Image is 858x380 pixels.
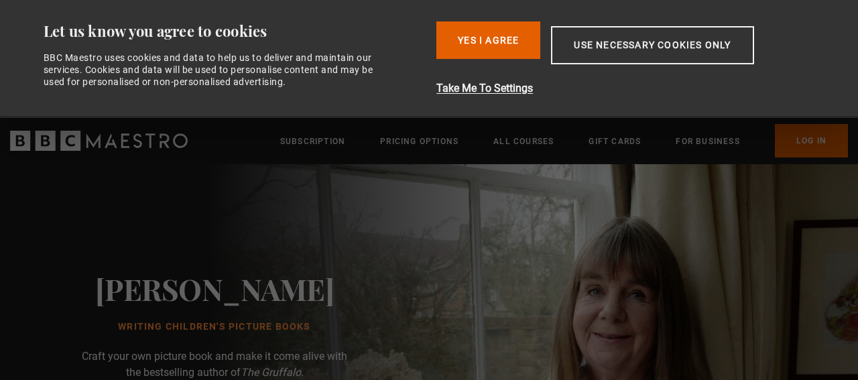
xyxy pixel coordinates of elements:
[676,135,739,148] a: For business
[551,26,753,64] button: Use necessary cookies only
[44,52,388,88] div: BBC Maestro uses cookies and data to help us to deliver and maintain our services. Cookies and da...
[44,21,426,41] div: Let us know you agree to cookies
[280,135,345,148] a: Subscription
[380,135,458,148] a: Pricing Options
[493,135,554,148] a: All Courses
[10,131,188,151] svg: BBC Maestro
[280,124,848,157] nav: Primary
[775,124,848,157] a: Log In
[95,322,334,332] h1: Writing Children's Picture Books
[436,80,824,97] button: Take Me To Settings
[589,135,641,148] a: Gift Cards
[436,21,540,59] button: Yes I Agree
[95,271,334,306] h2: [PERSON_NAME]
